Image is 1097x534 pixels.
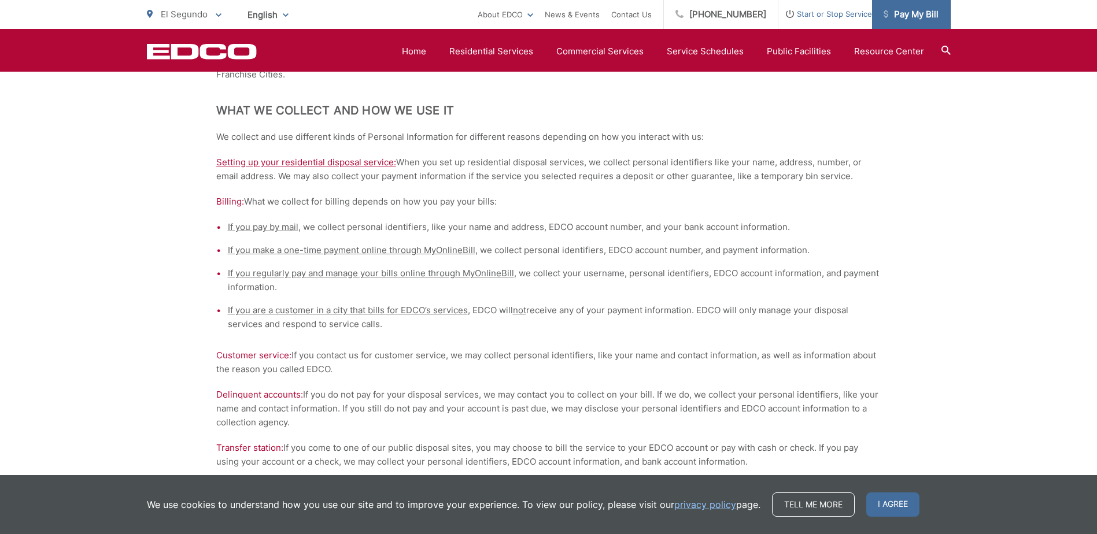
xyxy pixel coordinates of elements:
a: Residential Services [449,44,533,58]
h2: What we collect and how we use it [216,103,881,117]
a: News & Events [545,8,600,21]
a: Public Facilities [767,44,831,58]
span: If you are a customer in a city that bills for EDCO’s services [228,305,468,316]
a: Home [402,44,426,58]
span: Setting up your residential disposal service: [216,157,396,168]
span: not [513,305,526,316]
span: If you pay by mail [228,221,298,232]
span: Delinquent accounts: [216,389,303,400]
p: If you contact us for customer service, we may collect personal identifiers, like your name and c... [216,348,881,376]
p: We use cookies to understand how you use our site and to improve your experience. To view our pol... [147,498,760,511]
a: Resource Center [854,44,924,58]
a: Commercial Services [556,44,644,58]
a: Tell me more [772,492,855,517]
span: El Segundo [161,9,208,20]
a: privacy policy [674,498,736,511]
span: English [239,5,297,25]
p: When you set up residential disposal services, we collect personal identifiers like your name, ad... [216,155,881,183]
span: If you make a one-time payment online through MyOnlineBill [228,244,475,255]
span: Billing: [216,196,244,207]
p: If you do not pay for your disposal services, we may contact you to collect on your bill. If we d... [216,388,881,429]
a: Service Schedules [667,44,744,58]
span: Pay My Bill [884,8,939,21]
a: About EDCO [478,8,533,21]
span: Customer service: [216,350,291,361]
span: I agree [866,492,919,517]
a: Contact Us [611,8,652,21]
a: EDCD logo. Return to the homepage. [147,43,257,60]
span: Transfer station: [216,442,283,453]
span: If you regularly pay and manage your bills online through MyOnlineBill [228,268,514,279]
p: What we collect for billing depends on how you pay your bills: [216,195,881,209]
p: If you come to one of our public disposal sites, you may choose to bill the service to your EDCO ... [216,441,881,469]
p: We collect and use different kinds of Personal Information for different reasons depending on how... [216,130,881,144]
li: , we collect your username, personal identifiers, EDCO account information, and payment information. [228,266,881,294]
li: , we collect personal identifiers, EDCO account number, and payment information. [228,243,881,257]
li: , EDCO will receive any of your payment information. EDCO will only manage your disposal services... [228,303,881,331]
li: , we collect personal identifiers, like your name and address, EDCO account number, and your bank... [228,220,881,234]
